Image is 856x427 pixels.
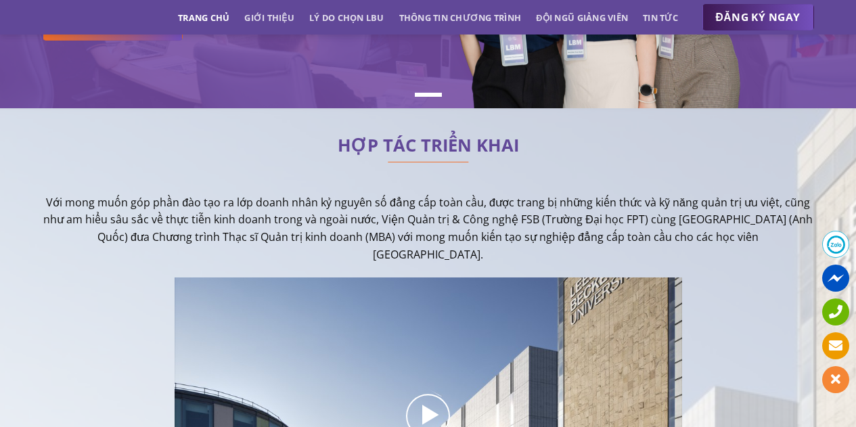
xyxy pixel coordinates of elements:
li: Page dot 1 [415,93,442,97]
a: ĐĂNG KÝ NGAY [702,4,814,31]
a: Tin tức [643,5,678,30]
a: Trang chủ [178,5,229,30]
p: Với mong muốn góp phần đào tạo ra lớp doanh nhân kỷ nguyên số đẳng cấp toàn cầu, được trang bị nh... [43,194,814,263]
a: Giới thiệu [244,5,294,30]
a: Đội ngũ giảng viên [536,5,628,30]
a: Lý do chọn LBU [309,5,384,30]
img: line-lbu.jpg [388,162,469,163]
a: Thông tin chương trình [399,5,522,30]
h2: HỢP TÁC TRIỂN KHAI [43,139,814,152]
span: ĐĂNG KÝ NGAY [716,9,801,26]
